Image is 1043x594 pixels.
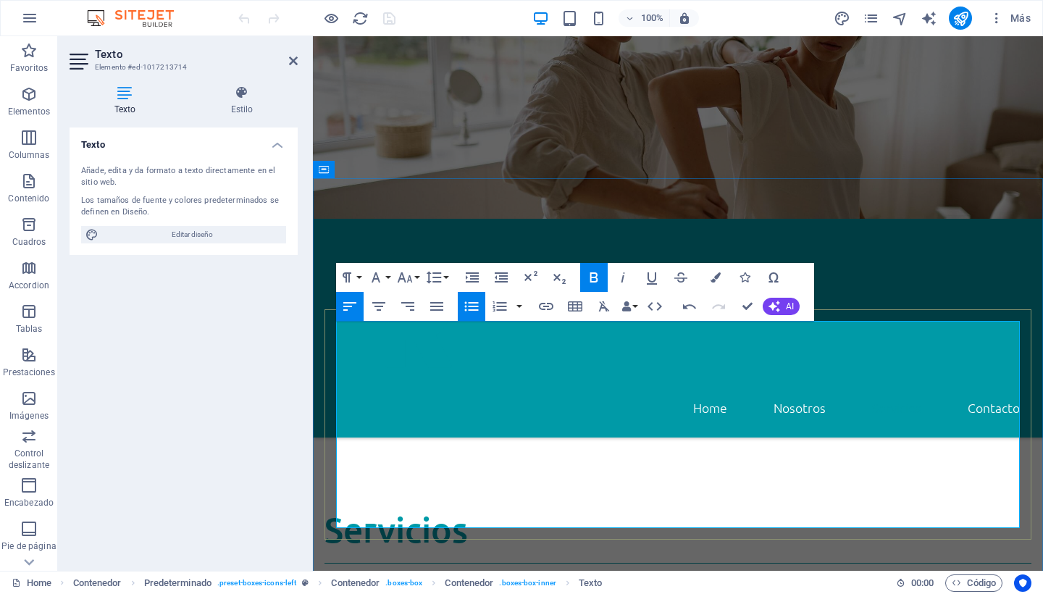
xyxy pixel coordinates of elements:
[445,574,493,592] span: Haz clic para seleccionar y doble clic para editar
[73,574,122,592] span: Haz clic para seleccionar y doble clic para editar
[760,263,787,292] button: Special Characters
[1,540,56,552] p: Pie de página
[73,574,603,592] nav: breadcrumb
[786,302,794,311] span: AI
[8,106,50,117] p: Elementos
[532,292,560,321] button: Insert Link
[81,226,286,243] button: Editar diseño
[676,292,703,321] button: Undo (⌘Z)
[609,263,637,292] button: Italic (⌘I)
[862,9,879,27] button: pages
[619,9,670,27] button: 100%
[352,10,369,27] i: Volver a cargar página
[641,292,669,321] button: HTML
[423,292,451,321] button: Align Justify
[302,579,309,587] i: Este elemento es un preajuste personalizable
[10,62,48,74] p: Favoritos
[394,263,422,292] button: Font Size
[580,263,608,292] button: Bold (⌘B)
[590,292,618,321] button: Clear Formatting
[365,292,393,321] button: Align Center
[103,226,282,243] span: Editar diseño
[499,574,556,592] span: . boxes-box-inner
[896,574,934,592] h6: Tiempo de la sesión
[186,85,298,116] h4: Estilo
[12,236,46,248] p: Cuadros
[144,574,211,592] span: Haz clic para seleccionar y doble clic para editar
[921,10,937,27] i: AI Writer
[336,263,364,292] button: Paragraph Format
[638,263,666,292] button: Underline (⌘U)
[322,9,340,27] button: Haz clic para salir del modo de previsualización y seguir editando
[561,292,589,321] button: Insert Table
[8,193,49,204] p: Contenido
[9,280,49,291] p: Accordion
[217,574,296,592] span: . preset-boxes-icons-left
[83,9,192,27] img: Editor Logo
[731,263,758,292] button: Icons
[834,10,850,27] i: Diseño (Ctrl+Alt+Y)
[891,9,908,27] button: navigator
[365,263,393,292] button: Font Family
[70,127,298,154] h4: Texto
[911,574,934,592] span: 00 00
[705,292,732,321] button: Redo (⌘⇧Z)
[1014,574,1031,592] button: Usercentrics
[81,195,286,219] div: Los tamaños de fuente y colores predeterminados se definen en Diseño.
[70,85,186,116] h4: Texto
[989,11,1031,25] span: Más
[863,10,879,27] i: Páginas (Ctrl+Alt+S)
[423,263,451,292] button: Line Height
[833,9,850,27] button: design
[458,263,486,292] button: Increase Indent
[545,263,573,292] button: Subscript
[385,574,422,592] span: . boxes-box
[331,574,380,592] span: Haz clic para seleccionar y doble clic para editar
[619,292,640,321] button: Data Bindings
[487,263,515,292] button: Decrease Indent
[3,367,54,378] p: Prestaciones
[579,574,602,592] span: Haz clic para seleccionar y doble clic para editar
[952,10,969,27] i: Publicar
[16,323,43,335] p: Tablas
[95,48,298,61] h2: Texto
[667,263,695,292] button: Strikethrough
[516,263,544,292] button: Superscript
[945,574,1002,592] button: Código
[336,292,364,321] button: Align Left
[949,7,972,30] button: publish
[9,410,49,422] p: Imágenes
[921,577,923,588] span: :
[4,497,54,509] p: Encabezado
[458,292,485,321] button: Unordered List
[12,574,51,592] a: Haz clic para cancelar la selección y doble clic para abrir páginas
[486,292,514,321] button: Ordered List
[678,12,691,25] i: Al redimensionar, ajustar el nivel de zoom automáticamente para ajustarse al dispositivo elegido.
[952,574,996,592] span: Código
[984,7,1036,30] button: Más
[394,292,422,321] button: Align Right
[920,9,937,27] button: text_generator
[81,165,286,189] div: Añade, edita y da formato a texto directamente en el sitio web.
[95,61,269,74] h3: Elemento #ed-1017213714
[734,292,761,321] button: Confirm (⌘+⏎)
[351,9,369,27] button: reload
[640,9,663,27] h6: 100%
[892,10,908,27] i: Navegador
[702,263,729,292] button: Colors
[514,292,525,321] button: Ordered List
[763,298,800,315] button: AI
[9,149,50,161] p: Columnas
